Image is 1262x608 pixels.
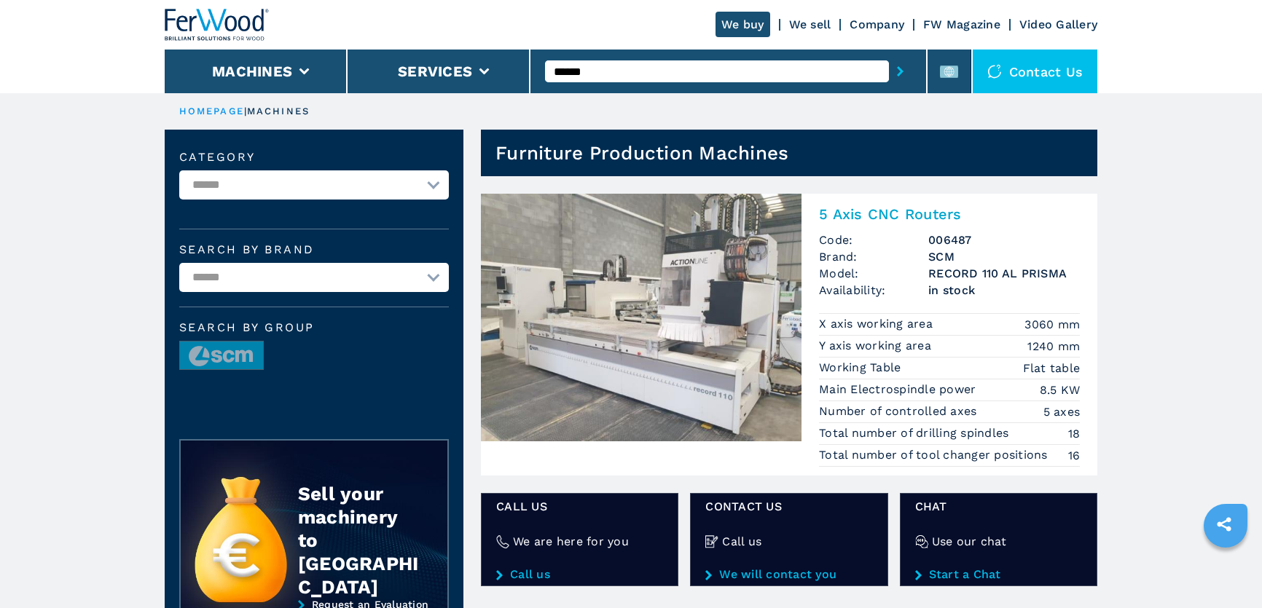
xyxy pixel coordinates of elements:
a: We sell [789,17,831,31]
span: Call us [496,498,663,515]
em: 16 [1068,447,1081,464]
h4: Use our chat [932,533,1007,550]
p: Y axis working area [819,338,935,354]
a: Company [850,17,904,31]
p: machines [247,105,310,118]
span: | [244,106,247,117]
em: Flat table [1023,360,1081,376]
a: Start a Chat [915,568,1082,581]
p: Number of controlled axes [819,403,981,419]
img: Call us [705,535,718,548]
em: 5 axes [1043,403,1081,420]
em: 1240 mm [1027,338,1080,355]
h4: We are here for you [513,533,629,550]
span: Code: [819,232,928,248]
button: Services [398,63,472,80]
span: Availability: [819,282,928,299]
p: Total number of tool changer positions [819,447,1051,463]
h3: SCM [928,248,1080,265]
img: Ferwood [165,9,270,41]
p: Working Table [819,360,905,376]
a: 5 Axis CNC Routers SCM RECORD 110 AL PRISMA5 Axis CNC RoutersCode:006487Brand:SCMModel:RECORD 110... [481,194,1097,475]
label: Category [179,151,449,163]
button: Machines [212,63,292,80]
div: Sell your machinery to [GEOGRAPHIC_DATA] [298,482,419,599]
em: 8.5 KW [1040,382,1081,398]
span: CONTACT US [705,498,872,515]
div: Contact us [973,50,1098,93]
h2: 5 Axis CNC Routers [819,205,1080,223]
h1: Furniture Production Machines [495,141,788,165]
a: FW Magazine [923,17,1000,31]
span: in stock [928,282,1080,299]
img: image [180,341,263,371]
span: Search by group [179,322,449,333]
a: Call us [496,568,663,581]
span: Model: [819,265,928,282]
a: We will contact you [705,568,872,581]
img: We are here for you [496,535,509,548]
h3: RECORD 110 AL PRISMA [928,265,1080,282]
span: Brand: [819,248,928,265]
a: Video Gallery [1019,17,1097,31]
img: Contact us [987,64,1002,79]
span: Chat [915,498,1082,515]
img: 5 Axis CNC Routers SCM RECORD 110 AL PRISMA [481,194,802,441]
p: Main Electrospindle power [819,382,980,398]
a: We buy [716,12,770,37]
h3: 006487 [928,232,1080,248]
a: sharethis [1206,506,1242,542]
a: HOMEPAGE [179,106,244,117]
em: 3060 mm [1024,316,1080,333]
h4: Call us [722,533,761,550]
button: submit-button [889,55,912,88]
p: X axis working area [819,316,936,332]
img: Use our chat [915,535,928,548]
em: 18 [1068,425,1081,442]
label: Search by brand [179,244,449,256]
p: Total number of drilling spindles [819,425,1013,441]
